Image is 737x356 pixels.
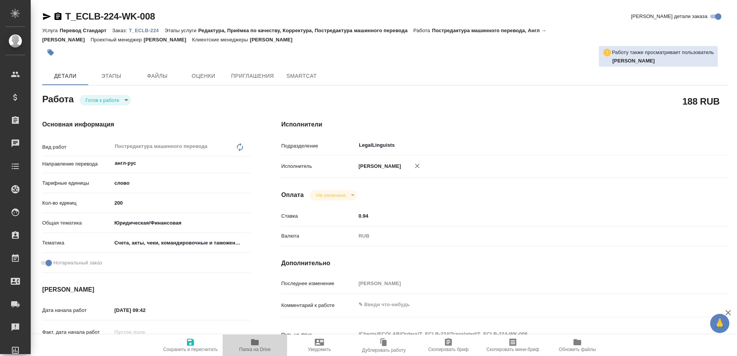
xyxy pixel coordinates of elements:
p: Валюта [281,232,356,240]
p: Факт. дата начала работ [42,328,112,336]
span: Дублировать работу [362,348,406,353]
button: Сохранить и пересчитать [158,335,223,356]
button: Скопировать бриф [416,335,481,356]
span: [PERSON_NAME] детали заказа [631,13,707,20]
h4: [PERSON_NAME] [42,285,251,294]
button: Дублировать работу [352,335,416,356]
div: Готов к работе [310,190,357,200]
h4: Дополнительно [281,259,729,268]
input: Пустое поле [112,326,179,338]
p: Работу также просматривает пользователь [612,49,714,56]
p: Клиентские менеджеры [192,37,250,43]
div: Готов к работе [79,95,131,105]
p: Направление перевода [42,160,112,168]
p: Комментарий к работе [281,302,356,309]
span: Уведомить [308,347,331,352]
span: Скопировать бриф [428,347,468,352]
h4: Основная информация [42,120,251,129]
input: ✎ Введи что-нибудь [112,197,251,208]
p: Редактура, Приёмка по качеству, Корректура, Постредактура машинного перевода [198,28,413,33]
p: Работа [413,28,432,33]
p: Ставка [281,212,356,220]
p: Дата начала работ [42,307,112,314]
button: Уведомить [287,335,352,356]
span: Сохранить и пересчитать [163,347,218,352]
p: Услуга [42,28,59,33]
p: Заказ: [112,28,129,33]
button: Папка на Drive [223,335,287,356]
h4: Оплата [281,190,304,200]
button: Скопировать ссылку для ЯМессенджера [42,12,51,21]
div: RUB [356,230,691,243]
a: T_ECLB-224-WK-008 [65,11,155,21]
span: Обновить файлы [559,347,596,352]
p: Общая тематика [42,219,112,227]
span: Этапы [93,71,130,81]
a: T_ECLB-224 [129,27,165,33]
div: слово [112,177,251,190]
p: Последнее изменение [281,280,356,287]
textarea: /Clients/ECOLAB/Orders/T_ECLB-224/Translated/T_ECLB-224-WK-008 [356,328,691,341]
p: Этапы услуги [165,28,198,33]
button: Добавить тэг [42,44,59,61]
span: Приглашения [231,71,274,81]
span: Папка на Drive [239,347,271,352]
button: Open [687,144,689,146]
button: Не оплачена [314,192,348,199]
p: [PERSON_NAME] [356,162,401,170]
h4: Исполнители [281,120,729,129]
button: Скопировать мини-бриф [481,335,545,356]
p: Путь на drive [281,331,356,339]
b: [PERSON_NAME] [612,58,655,64]
button: Open [246,162,248,164]
p: Сидоренко Ольга [612,57,714,65]
span: Файлы [139,71,176,81]
span: Нотариальный заказ [53,259,102,267]
span: Детали [47,71,84,81]
input: Пустое поле [356,278,691,289]
p: [PERSON_NAME] [144,37,192,43]
input: ✎ Введи что-нибудь [112,305,179,316]
p: Исполнитель [281,162,356,170]
input: ✎ Введи что-нибудь [356,210,691,221]
p: T_ECLB-224 [129,28,165,33]
button: Готов к работе [83,97,122,103]
button: Скопировать ссылку [53,12,63,21]
span: Оценки [185,71,222,81]
p: Тарифные единицы [42,179,112,187]
p: Подразделение [281,142,356,150]
button: Удалить исполнителя [409,157,426,174]
p: Кол-во единиц [42,199,112,207]
p: Тематика [42,239,112,247]
h2: Работа [42,92,74,105]
h2: 188 RUB [682,95,720,108]
button: Обновить файлы [545,335,610,356]
p: Перевод Стандарт [59,28,112,33]
span: Скопировать мини-бриф [486,347,539,352]
p: [PERSON_NAME] [250,37,298,43]
button: 🙏 [710,314,729,333]
div: Счета, акты, чеки, командировочные и таможенные документы [112,236,251,249]
p: Вид работ [42,143,112,151]
span: SmartCat [283,71,320,81]
div: Юридическая/Финансовая [112,217,251,230]
span: 🙏 [713,315,726,331]
p: Проектный менеджер [91,37,144,43]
